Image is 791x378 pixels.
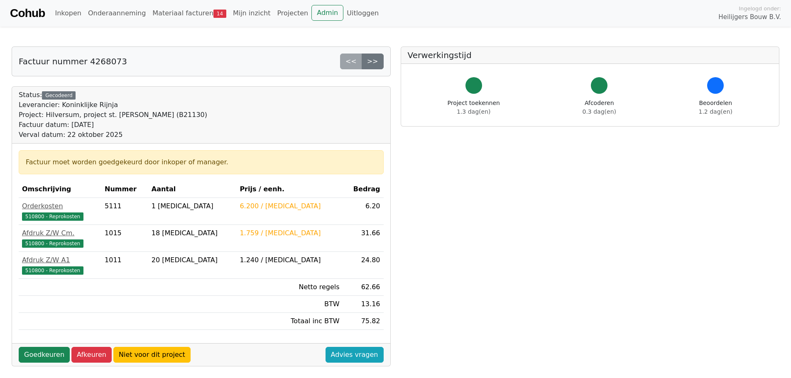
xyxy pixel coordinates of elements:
[19,120,207,130] div: Factuur datum: [DATE]
[51,5,84,22] a: Inkopen
[343,313,384,330] td: 75.82
[583,108,616,115] span: 0.3 dag(en)
[240,201,339,211] div: 6.200 / [MEDICAL_DATA]
[113,347,191,363] a: Niet voor dit project
[22,239,83,248] span: 510800 - Reprokosten
[19,100,207,110] div: Leverancier: Koninklijke Rijnja
[22,255,98,275] a: Afdruk Z/W A1510800 - Reprokosten
[326,347,384,363] a: Advies vragen
[699,99,732,116] div: Beoordelen
[85,5,149,22] a: Onderaanneming
[149,5,230,22] a: Materiaal facturen14
[71,347,112,363] a: Afkeuren
[101,252,148,279] td: 1011
[152,201,233,211] div: 1 [MEDICAL_DATA]
[101,181,148,198] th: Nummer
[343,5,382,22] a: Uitloggen
[19,130,207,140] div: Verval datum: 22 oktober 2025
[19,56,127,66] h5: Factuur nummer 4268073
[236,279,343,296] td: Netto regels
[343,252,384,279] td: 24.80
[213,10,226,18] span: 14
[152,255,233,265] div: 20 [MEDICAL_DATA]
[343,181,384,198] th: Bedrag
[19,110,207,120] div: Project: Hilversum, project st. [PERSON_NAME] (B21130)
[236,296,343,313] td: BTW
[230,5,274,22] a: Mijn inzicht
[10,3,45,23] a: Cohub
[583,99,616,116] div: Afcoderen
[240,228,339,238] div: 1.759 / [MEDICAL_DATA]
[19,347,70,363] a: Goedkeuren
[152,228,233,238] div: 18 [MEDICAL_DATA]
[22,228,98,248] a: Afdruk Z/W Cm.510800 - Reprokosten
[22,201,98,221] a: Orderkosten510800 - Reprokosten
[311,5,343,21] a: Admin
[739,5,781,12] span: Ingelogd onder:
[22,266,83,275] span: 510800 - Reprokosten
[236,181,343,198] th: Prijs / eenh.
[240,255,339,265] div: 1.240 / [MEDICAL_DATA]
[362,54,384,69] a: >>
[343,198,384,225] td: 6.20
[448,99,500,116] div: Project toekennen
[22,255,98,265] div: Afdruk Z/W A1
[343,225,384,252] td: 31.66
[408,50,773,60] h5: Verwerkingstijd
[148,181,237,198] th: Aantal
[343,279,384,296] td: 62.66
[22,201,98,211] div: Orderkosten
[274,5,311,22] a: Projecten
[101,198,148,225] td: 5111
[22,212,83,221] span: 510800 - Reprokosten
[19,90,207,140] div: Status:
[457,108,490,115] span: 1.3 dag(en)
[19,181,101,198] th: Omschrijving
[22,228,98,238] div: Afdruk Z/W Cm.
[101,225,148,252] td: 1015
[343,296,384,313] td: 13.16
[699,108,732,115] span: 1.2 dag(en)
[42,91,76,100] div: Gecodeerd
[718,12,781,22] span: Heilijgers Bouw B.V.
[236,313,343,330] td: Totaal inc BTW
[26,157,377,167] div: Factuur moet worden goedgekeurd door inkoper of manager.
